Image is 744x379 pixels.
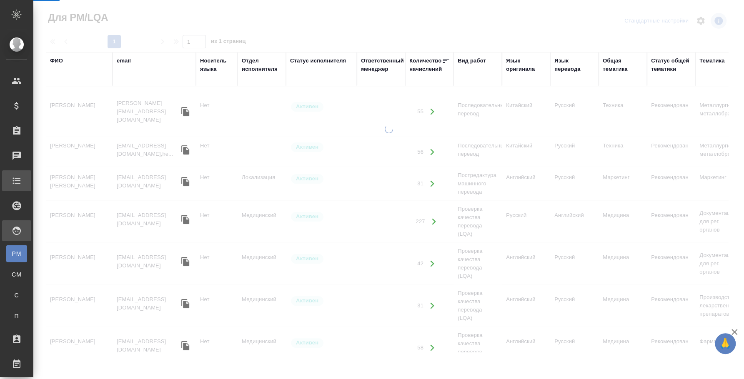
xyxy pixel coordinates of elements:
[506,57,546,73] div: Язык оригинала
[117,57,131,65] div: email
[179,105,192,118] button: Скопировать
[603,57,643,73] div: Общая тематика
[424,339,441,357] button: Открыть работы
[290,57,346,65] div: Статус исполнителя
[424,103,441,120] button: Открыть работы
[242,57,282,73] div: Отдел исполнителя
[200,57,233,73] div: Носитель языка
[179,175,192,188] button: Скопировать
[424,255,441,272] button: Открыть работы
[699,57,724,65] div: Тематика
[424,297,441,314] button: Открыть работы
[424,143,441,160] button: Открыть работы
[651,57,691,73] div: Статус общей тематики
[10,270,23,279] span: CM
[6,308,27,324] a: П
[179,255,192,268] button: Скопировать
[6,266,27,283] a: CM
[6,245,27,262] a: PM
[718,335,732,352] span: 🙏
[179,297,192,310] button: Скопировать
[426,213,443,230] button: Открыть работы
[361,57,404,73] div: Ответственный менеджер
[10,249,23,258] span: PM
[179,339,192,352] button: Скопировать
[409,57,442,73] div: Количество начислений
[715,333,736,354] button: 🙏
[6,287,27,304] a: С
[458,57,486,65] div: Вид работ
[50,57,63,65] div: ФИО
[424,175,441,192] button: Открыть работы
[179,144,192,156] button: Скопировать
[179,213,192,226] button: Скопировать
[554,57,594,73] div: Язык перевода
[10,291,23,299] span: С
[10,312,23,320] span: П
